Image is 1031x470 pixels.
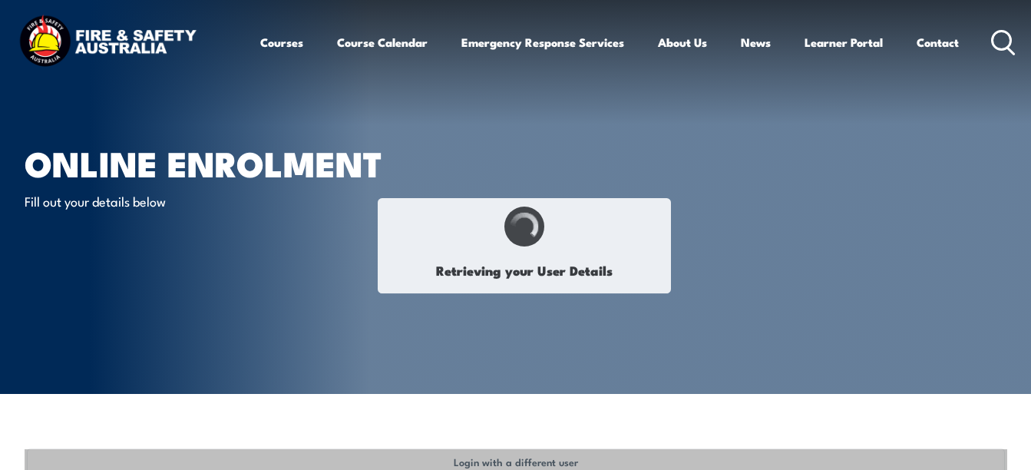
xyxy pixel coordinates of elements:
[917,24,959,61] a: Contact
[658,24,707,61] a: About Us
[741,24,771,61] a: News
[461,24,624,61] a: Emergency Response Services
[260,24,303,61] a: Courses
[337,24,428,61] a: Course Calendar
[386,255,663,285] h1: Retrieving your User Details
[25,192,305,210] p: Fill out your details below
[25,147,404,177] h1: Online Enrolment
[805,24,883,61] a: Learner Portal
